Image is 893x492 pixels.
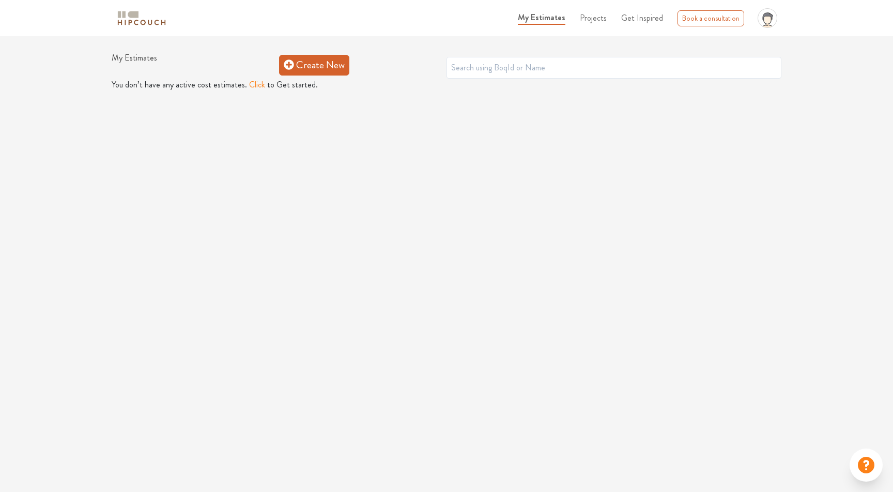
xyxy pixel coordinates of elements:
span: logo-horizontal.svg [116,7,167,30]
div: Book a consultation [678,10,744,26]
a: Create New [279,55,349,76]
h1: My Estimates [112,53,279,77]
span: Get Inspired [621,12,663,24]
button: Click [249,79,265,91]
img: logo-horizontal.svg [116,9,167,27]
span: My Estimates [518,11,565,23]
span: Projects [580,12,607,24]
input: Search using BoqId or Name [446,57,781,79]
p: You don’t have any active cost estimates. to Get started. [112,79,781,91]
